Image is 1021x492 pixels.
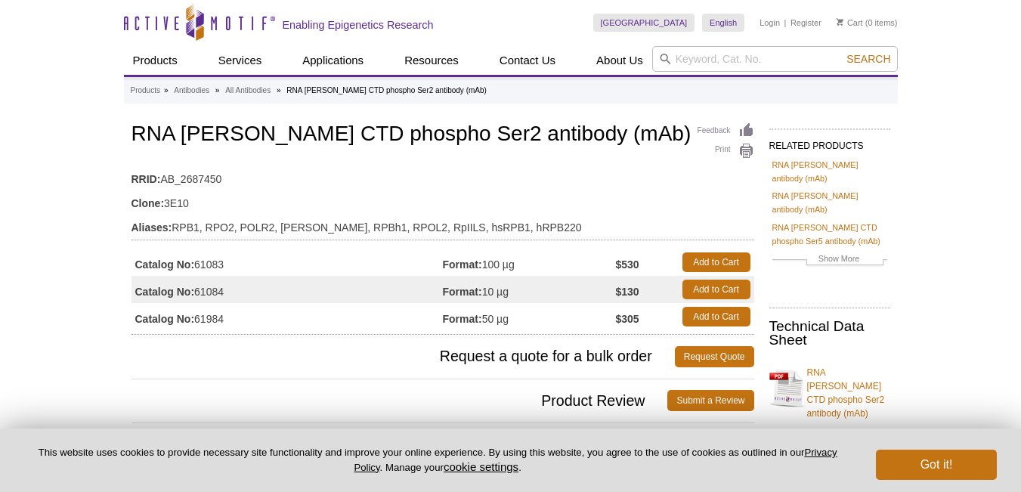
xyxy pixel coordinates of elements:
[124,46,187,75] a: Products
[354,447,837,472] a: Privacy Policy
[131,172,161,186] strong: RRID:
[846,53,890,65] span: Search
[791,17,821,28] a: Register
[131,84,160,97] a: Products
[443,303,616,330] td: 50 µg
[131,163,754,187] td: AB_2687450
[443,249,616,276] td: 100 µg
[702,14,744,32] a: English
[131,196,165,210] strong: Clone:
[760,17,780,28] a: Login
[615,312,639,326] strong: $305
[277,86,281,94] li: »
[772,189,887,216] a: RNA [PERSON_NAME] antibody (mAb)
[24,446,851,475] p: This website uses cookies to provide necessary site functionality and improve your online experie...
[131,122,754,148] h1: RNA [PERSON_NAME] CTD phospho Ser2 antibody (mAb)
[443,276,616,303] td: 10 µg
[215,86,220,94] li: »
[293,46,373,75] a: Applications
[283,18,434,32] h2: Enabling Epigenetics Research
[667,390,753,411] a: Submit a Review
[769,128,890,156] h2: RELATED PRODUCTS
[444,460,518,473] button: cookie settings
[615,258,639,271] strong: $530
[131,212,754,236] td: RPB1, RPO2, POLR2, [PERSON_NAME], RPBh1, RPOL2, RpIILS, hsRPB1, hRPB220
[876,450,997,480] button: Got it!
[615,285,639,299] strong: $130
[587,46,652,75] a: About Us
[490,46,565,75] a: Contact Us
[837,14,898,32] li: (0 items)
[443,285,482,299] strong: Format:
[842,52,895,66] button: Search
[135,285,195,299] strong: Catalog No:
[772,158,887,185] a: RNA [PERSON_NAME] antibody (mAb)
[772,252,887,269] a: Show More
[174,84,209,97] a: Antibodies
[131,187,754,212] td: 3E10
[769,320,890,347] h2: Technical Data Sheet
[135,258,195,271] strong: Catalog No:
[772,221,887,248] a: RNA [PERSON_NAME] CTD phospho Ser5 antibody (mAb)
[131,249,443,276] td: 61083
[837,17,863,28] a: Cart
[698,143,754,159] a: Print
[131,346,675,367] span: Request a quote for a bulk order
[784,14,787,32] li: |
[593,14,695,32] a: [GEOGRAPHIC_DATA]
[837,18,843,26] img: Your Cart
[682,252,750,272] a: Add to Cart
[682,307,750,326] a: Add to Cart
[682,280,750,299] a: Add to Cart
[225,84,271,97] a: All Antibodies
[131,276,443,303] td: 61084
[131,303,443,330] td: 61984
[443,312,482,326] strong: Format:
[395,46,468,75] a: Resources
[209,46,271,75] a: Services
[131,221,172,234] strong: Aliases:
[698,122,754,139] a: Feedback
[443,258,482,271] strong: Format:
[769,357,890,420] a: RNA [PERSON_NAME] CTD phospho Ser2 antibody (mAb)
[652,46,898,72] input: Keyword, Cat. No.
[164,86,169,94] li: »
[131,390,668,411] span: Product Review
[286,86,487,94] li: RNA [PERSON_NAME] CTD phospho Ser2 antibody (mAb)
[135,312,195,326] strong: Catalog No:
[675,346,754,367] a: Request Quote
